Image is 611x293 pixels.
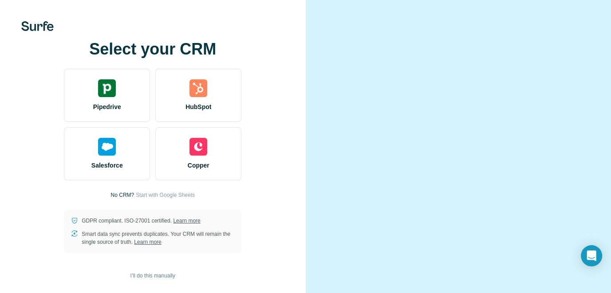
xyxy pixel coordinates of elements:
[111,191,134,199] p: No CRM?
[21,21,54,31] img: Surfe's logo
[124,269,181,282] button: I’ll do this manually
[91,161,123,170] span: Salesforce
[98,138,116,156] img: salesforce's logo
[130,272,175,280] span: I’ll do this manually
[98,79,116,97] img: pipedrive's logo
[173,218,200,224] a: Learn more
[581,245,602,266] div: Open Intercom Messenger
[93,102,121,111] span: Pipedrive
[189,138,207,156] img: copper's logo
[134,239,161,245] a: Learn more
[136,191,195,199] button: Start with Google Sheets
[82,217,200,225] p: GDPR compliant. ISO-27001 certified.
[185,102,211,111] span: HubSpot
[64,40,241,58] h1: Select your CRM
[189,79,207,97] img: hubspot's logo
[82,230,234,246] p: Smart data sync prevents duplicates. Your CRM will remain the single source of truth.
[188,161,209,170] span: Copper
